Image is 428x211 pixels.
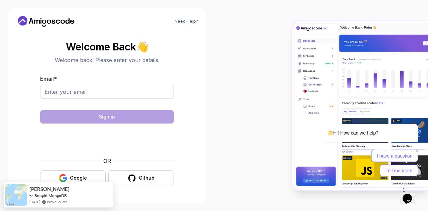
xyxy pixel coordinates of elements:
[99,114,115,120] div: Sign in
[29,186,68,192] span: [PERSON_NAME]
[16,16,76,27] a: Home link
[29,199,40,205] span: [DATE]
[29,193,34,198] span: ->
[57,128,157,153] iframe: Widget containing checkbox for hCaptcha security challenge
[40,110,174,124] button: Sign in
[40,41,174,52] h2: Welcome Back
[103,157,111,165] p: OR
[40,170,106,186] button: Google
[108,170,174,186] button: Github
[40,75,57,82] label: Email *
[47,199,68,205] a: ProveSource
[40,85,174,99] input: Enter your email
[292,21,428,190] img: Amigoscode Dashboard
[400,184,421,204] iframe: chat widget
[5,184,27,206] img: provesource social proof notification image
[34,193,67,198] a: Bought MongoDB
[139,175,154,181] div: Github
[301,64,421,181] iframe: chat widget
[135,40,149,53] span: 👋
[70,175,87,181] div: Google
[40,56,174,64] p: Welcome back! Please enter your details.
[175,19,198,24] a: Need Help?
